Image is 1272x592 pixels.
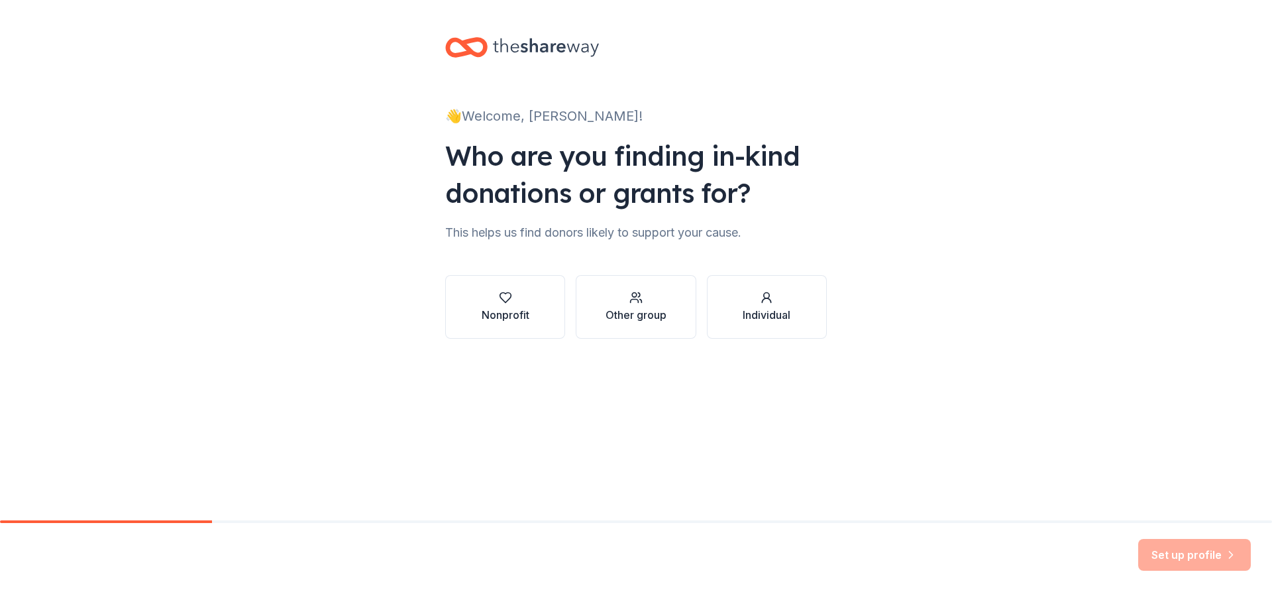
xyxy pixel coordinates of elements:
div: Nonprofit [482,307,529,323]
button: Other group [576,275,696,339]
div: This helps us find donors likely to support your cause. [445,222,827,243]
button: Nonprofit [445,275,565,339]
div: Individual [743,307,790,323]
div: 👋 Welcome, [PERSON_NAME]! [445,105,827,127]
div: Other group [606,307,666,323]
button: Individual [707,275,827,339]
div: Who are you finding in-kind donations or grants for? [445,137,827,211]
